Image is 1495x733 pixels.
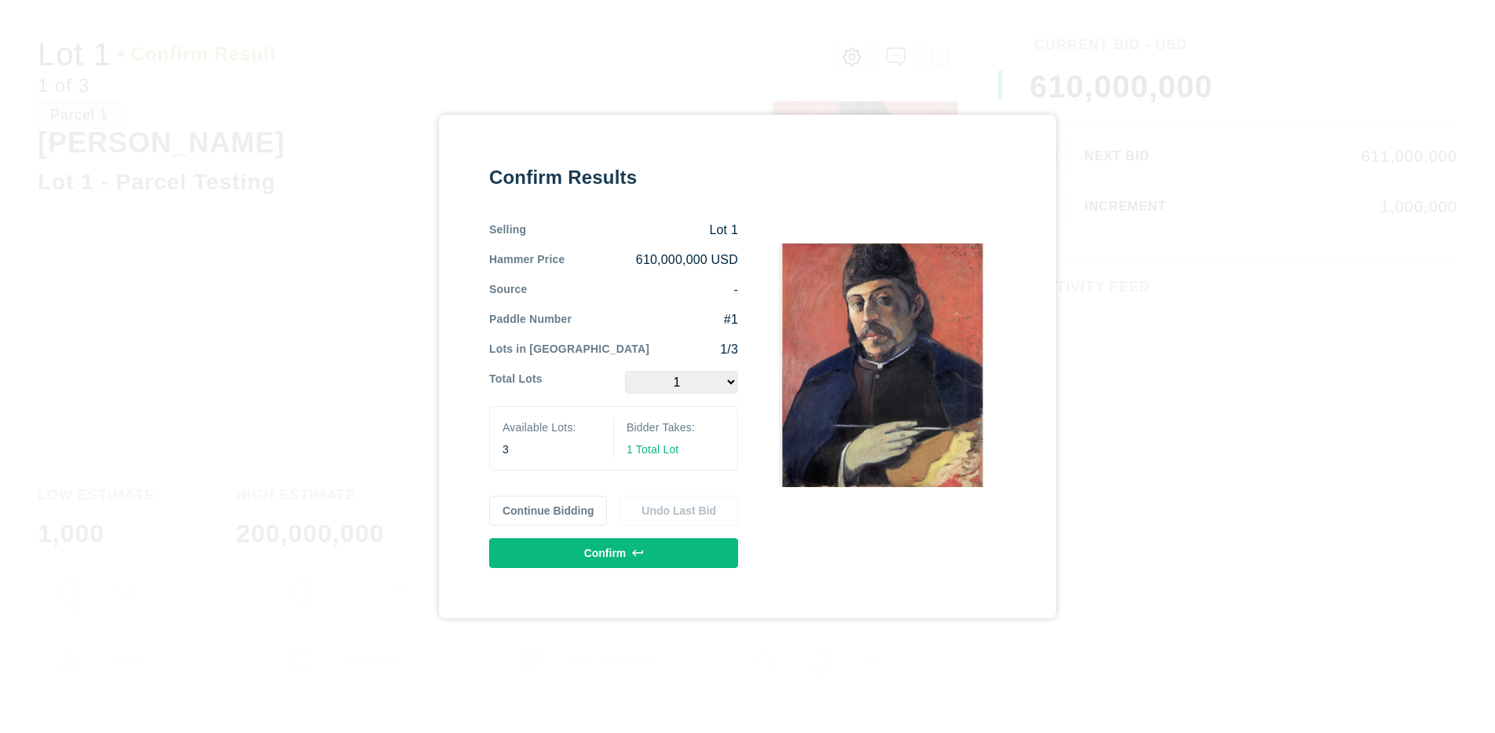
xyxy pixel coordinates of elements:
div: Source [489,281,528,299]
div: Bidder Takes: [627,420,725,435]
div: - [528,281,738,299]
span: 1 Total Lot [627,443,678,456]
button: Undo Last Bid [620,496,738,526]
div: Total Lots [489,371,543,394]
div: Paddle Number [489,311,572,328]
div: 1/3 [649,341,738,358]
div: Available Lots: [503,420,601,435]
div: Hammer Price [489,251,565,269]
div: 610,000,000 USD [565,251,738,269]
div: Selling [489,222,526,239]
button: Continue Bidding [489,496,608,526]
div: Lot 1 [526,222,738,239]
div: 3 [503,442,601,457]
div: Confirm Results [489,165,738,190]
div: #1 [572,311,738,328]
button: Confirm [489,538,738,568]
div: Lots in [GEOGRAPHIC_DATA] [489,341,649,358]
